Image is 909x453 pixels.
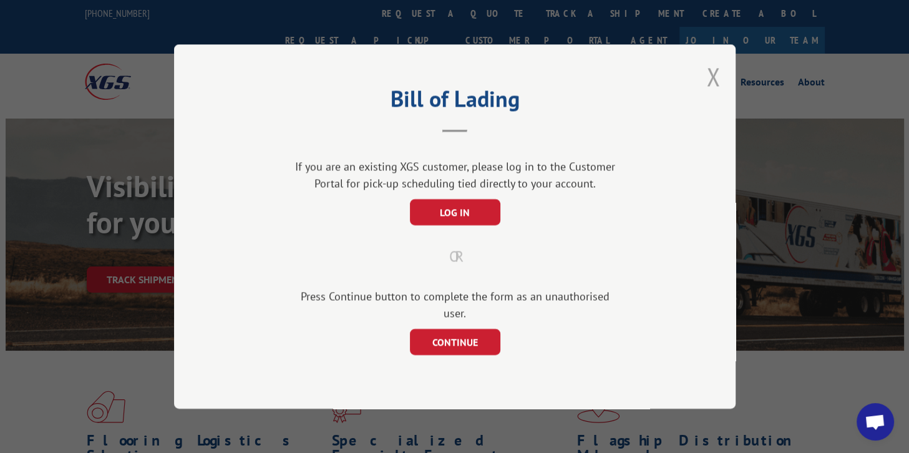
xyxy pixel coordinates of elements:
[857,403,894,441] div: Open chat
[236,245,673,268] div: OR
[289,158,620,192] div: If you are an existing XGS customer, please log in to the Customer Portal for pick-up scheduling ...
[289,288,620,321] div: Press Continue button to complete the form as an unauthorised user.
[706,60,720,93] button: Close modal
[236,90,673,114] h2: Bill of Lading
[409,329,500,355] button: CONTINUE
[409,207,500,218] a: LOG IN
[409,199,500,225] button: LOG IN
